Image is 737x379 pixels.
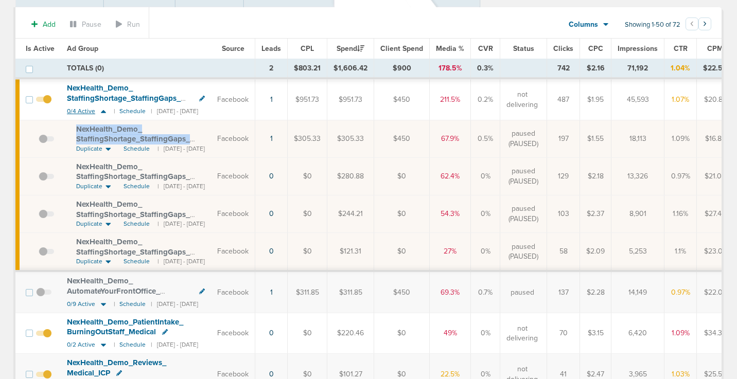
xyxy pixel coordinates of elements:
[674,44,688,53] span: CTR
[211,157,255,195] td: Facebook
[430,120,471,158] td: 67.9%
[569,20,598,30] span: Columns
[611,233,664,272] td: 5,253
[255,59,288,79] td: 2
[580,59,611,79] td: $2.16
[269,329,274,337] a: 0
[547,157,580,195] td: 129
[337,44,364,53] span: Spend
[327,120,374,158] td: $305.33
[67,83,181,113] span: NexHealth_ Demo_ StaffingShortage_ StaffingGaps_ Medical
[664,195,697,232] td: 1.16%
[436,44,464,53] span: Media %
[664,59,697,79] td: 1.04%
[301,44,314,53] span: CPL
[547,59,580,79] td: 742
[430,157,471,195] td: 62.4%
[67,107,95,115] span: 0/4 Active
[697,195,734,232] td: $27.44
[547,313,580,354] td: 70
[618,44,658,53] span: Impressions
[697,59,734,79] td: $22.56
[580,271,611,313] td: $2.28
[151,300,198,308] small: | [DATE] - [DATE]
[430,59,471,79] td: 178.5%
[374,78,430,120] td: $450
[506,89,538,110] span: not delivering
[547,271,580,313] td: 137
[67,358,166,377] span: NexHealth_ Demo_ Reviews_ Medical_ ICP
[664,157,697,195] td: 0.97%
[67,44,98,53] span: Ad Group
[270,95,273,104] a: 1
[471,313,500,354] td: 0%
[513,44,534,53] span: Status
[611,195,664,232] td: 8,901
[124,145,150,153] span: Schedule
[580,195,611,232] td: $2.37
[327,271,374,313] td: $311.85
[270,288,273,297] a: 1
[611,59,664,79] td: 71,192
[211,233,255,272] td: Facebook
[327,233,374,272] td: $121.31
[124,257,150,266] span: Schedule
[157,220,205,228] small: | [DATE] - [DATE]
[374,313,430,354] td: $0
[211,271,255,313] td: Facebook
[697,157,734,195] td: $21.08
[269,247,274,256] a: 0
[151,341,198,349] small: | [DATE] - [DATE]
[157,182,205,191] small: | [DATE] - [DATE]
[76,162,190,202] span: NexHealth_ Demo_ StaffingShortage_ StaffingGaps_ Medical_ [DATE]?id=183&cmp_ id=9658047
[43,20,56,29] span: Add
[553,44,573,53] span: Clicks
[374,120,430,158] td: $450
[430,233,471,272] td: 27%
[547,233,580,272] td: 58
[611,78,664,120] td: 45,593
[26,17,61,32] button: Add
[67,276,178,305] span: NexHealth_ Demo_ AutomateYourFrontOffice_ EliminateTediousTasks_ Medical
[506,323,538,344] span: not delivering
[67,341,95,349] span: 0/2 Active
[664,233,697,272] td: 1.1%
[698,17,711,30] button: Go to next page
[67,300,95,308] span: 0/9 Active
[61,59,255,79] td: TOTALS (0)
[151,107,198,115] small: | [DATE] - [DATE]
[327,313,374,354] td: $220.46
[124,220,150,228] span: Schedule
[327,157,374,195] td: $280.88
[471,59,500,79] td: 0.3%
[211,78,255,120] td: Facebook
[288,313,327,354] td: $0
[374,233,430,272] td: $0
[471,195,500,232] td: 0%
[500,195,547,232] td: paused (PAUSED)
[511,287,534,298] span: paused
[76,237,190,277] span: NexHealth_ Demo_ StaffingShortage_ StaffingGaps_ Medical_ [DATE]?id=183&cmp_ id=9658047
[76,182,102,191] span: Duplicate
[547,195,580,232] td: 103
[580,120,611,158] td: $1.55
[707,44,723,53] span: CPM
[611,313,664,354] td: 6,420
[222,44,244,53] span: Source
[327,78,374,120] td: $951.73
[430,195,471,232] td: 54.3%
[588,44,603,53] span: CPC
[500,157,547,195] td: paused (PAUSED)
[327,195,374,232] td: $244.21
[664,120,697,158] td: 1.09%
[547,120,580,158] td: 197
[611,157,664,195] td: 13,326
[211,120,255,158] td: Facebook
[471,78,500,120] td: 0.2%
[67,317,183,337] span: NexHealth_ Demo_ PatientIntake_ BurningOutStaff_ Medical
[611,120,664,158] td: 18,113
[380,44,423,53] span: Client Spend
